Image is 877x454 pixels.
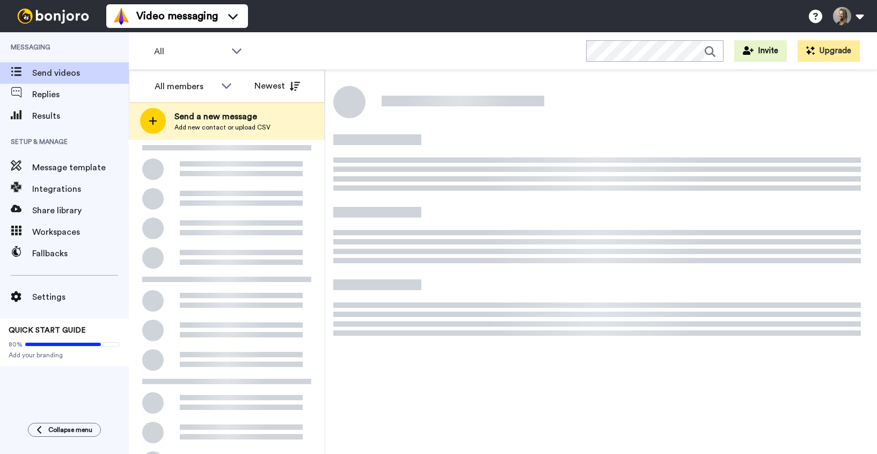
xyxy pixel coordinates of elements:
[32,110,129,122] span: Results
[9,351,120,359] span: Add your branding
[113,8,130,25] img: vm-color.svg
[32,226,129,239] span: Workspaces
[798,40,860,62] button: Upgrade
[32,161,129,174] span: Message template
[155,80,216,93] div: All members
[174,110,271,123] span: Send a new message
[32,183,129,196] span: Integrations
[32,67,129,80] span: Send videos
[32,204,129,217] span: Share library
[734,40,787,62] button: Invite
[32,88,129,101] span: Replies
[174,123,271,132] span: Add new contact or upload CSV
[32,291,129,304] span: Settings
[13,9,93,24] img: bj-logo-header-white.svg
[9,327,86,334] span: QUICK START GUIDE
[154,45,226,58] span: All
[9,340,23,349] span: 80%
[48,426,92,434] span: Collapse menu
[246,75,308,97] button: Newest
[32,247,129,260] span: Fallbacks
[28,423,101,437] button: Collapse menu
[136,9,218,24] span: Video messaging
